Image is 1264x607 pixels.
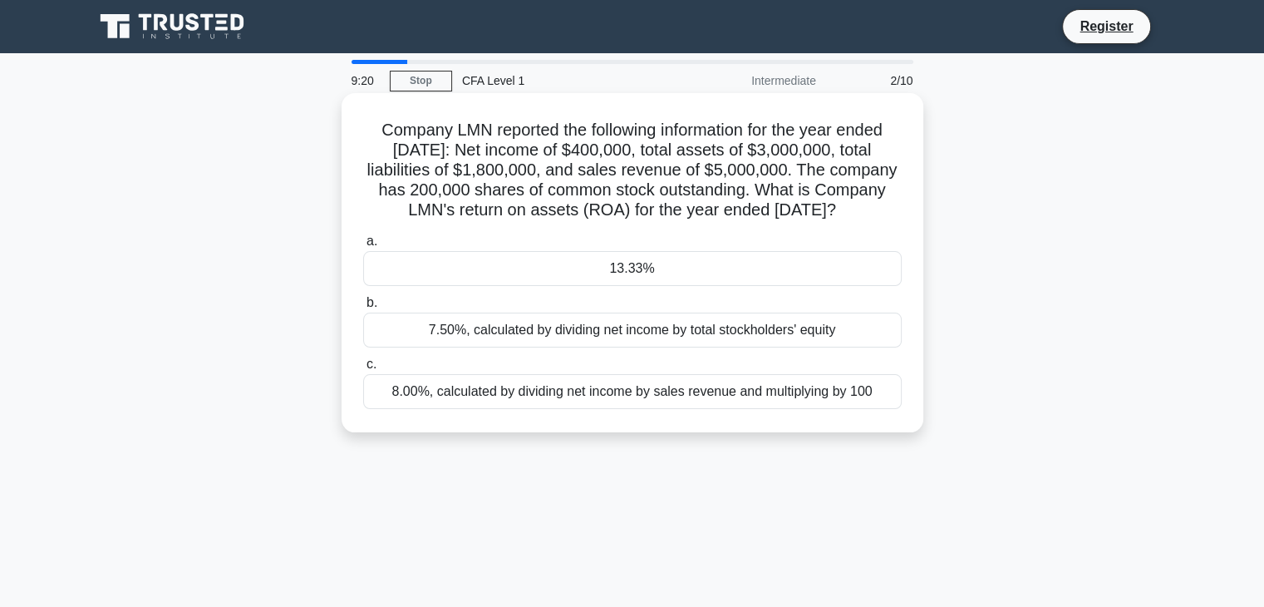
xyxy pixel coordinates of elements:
div: 7.50%, calculated by dividing net income by total stockholders' equity [363,313,902,348]
a: Stop [390,71,452,91]
div: 13.33% [363,251,902,286]
div: CFA Level 1 [452,64,681,97]
span: a. [366,234,377,248]
div: 2/10 [826,64,923,97]
div: 8.00%, calculated by dividing net income by sales revenue and multiplying by 100 [363,374,902,409]
h5: Company LMN reported the following information for the year ended [DATE]: Net income of $400,000,... [361,120,903,221]
a: Register [1070,16,1143,37]
span: c. [366,357,376,371]
div: Intermediate [681,64,826,97]
div: 9:20 [342,64,390,97]
span: b. [366,295,377,309]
